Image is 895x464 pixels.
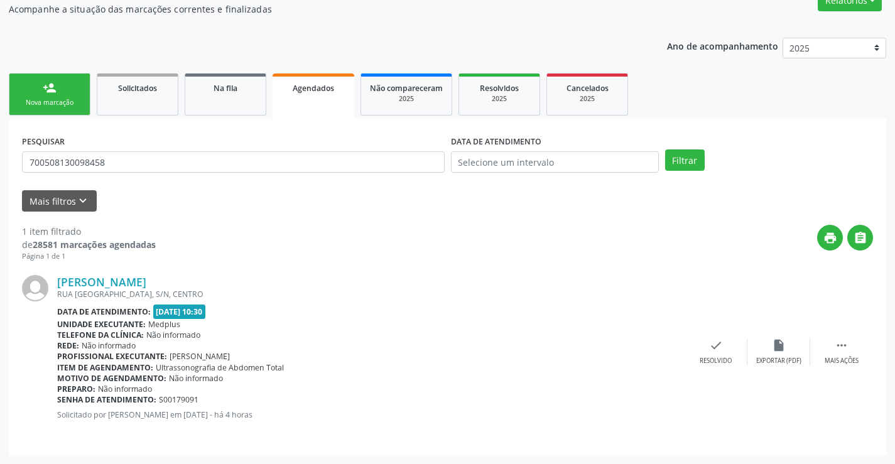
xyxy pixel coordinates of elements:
[57,275,146,289] a: [PERSON_NAME]
[156,362,284,373] span: Ultrassonografia de Abdomen Total
[153,305,206,319] span: [DATE] 10:30
[665,149,705,171] button: Filtrar
[451,132,541,151] label: DATA DE ATENDIMENTO
[22,238,156,251] div: de
[146,330,200,340] span: Não informado
[556,94,619,104] div: 2025
[468,94,531,104] div: 2025
[57,289,685,299] div: RUA [GEOGRAPHIC_DATA], S/N, CENTRO
[57,394,156,405] b: Senha de atendimento:
[370,83,443,94] span: Não compareceram
[709,338,723,352] i: check
[22,275,48,301] img: img
[57,319,146,330] b: Unidade executante:
[756,357,801,365] div: Exportar (PDF)
[667,38,778,53] p: Ano de acompanhamento
[33,239,156,251] strong: 28581 marcações agendadas
[451,151,659,173] input: Selecione um intervalo
[98,384,152,394] span: Não informado
[43,81,57,95] div: person_add
[567,83,609,94] span: Cancelados
[148,319,180,330] span: Medplus
[22,151,445,173] input: Nome, CNS
[772,338,786,352] i: insert_drive_file
[22,190,97,212] button: Mais filtroskeyboard_arrow_down
[170,351,230,362] span: [PERSON_NAME]
[214,83,237,94] span: Na fila
[847,225,873,251] button: 
[159,394,198,405] span: S00179091
[9,3,623,16] p: Acompanhe a situação das marcações correntes e finalizadas
[370,94,443,104] div: 2025
[57,306,151,317] b: Data de atendimento:
[57,340,79,351] b: Rede:
[22,251,156,262] div: Página 1 de 1
[57,373,166,384] b: Motivo de agendamento:
[57,409,685,420] p: Solicitado por [PERSON_NAME] em [DATE] - há 4 horas
[480,83,519,94] span: Resolvidos
[700,357,732,365] div: Resolvido
[57,384,95,394] b: Preparo:
[169,373,223,384] span: Não informado
[18,98,81,107] div: Nova marcação
[57,351,167,362] b: Profissional executante:
[835,338,849,352] i: 
[22,132,65,151] label: PESQUISAR
[22,225,156,238] div: 1 item filtrado
[817,225,843,251] button: print
[293,83,334,94] span: Agendados
[854,231,867,245] i: 
[57,362,153,373] b: Item de agendamento:
[76,194,90,208] i: keyboard_arrow_down
[118,83,157,94] span: Solicitados
[57,330,144,340] b: Telefone da clínica:
[823,231,837,245] i: print
[82,340,136,351] span: Não informado
[825,357,859,365] div: Mais ações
